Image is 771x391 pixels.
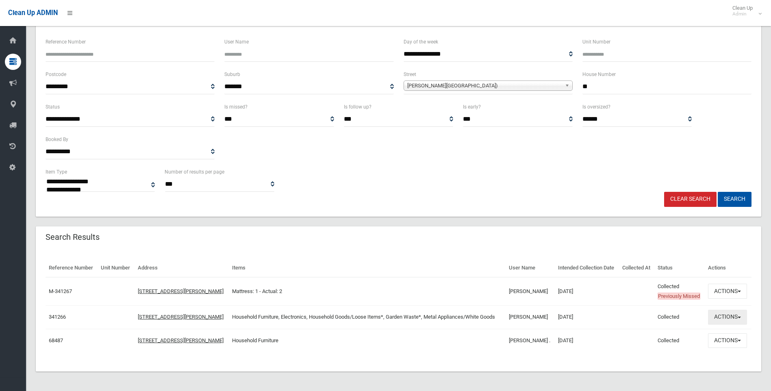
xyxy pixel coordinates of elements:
button: Actions [708,284,747,299]
span: [PERSON_NAME][GEOGRAPHIC_DATA]) [407,81,562,91]
button: Actions [708,310,747,325]
td: Household Furniture, Electronics, Household Goods/Loose Items*, Garden Waste*, Metal Appliances/W... [229,305,505,329]
th: Actions [705,259,751,277]
a: [STREET_ADDRESS][PERSON_NAME] [138,337,224,343]
th: Intended Collection Date [555,259,619,277]
th: Status [654,259,705,277]
th: User Name [506,259,555,277]
td: [DATE] [555,277,619,306]
th: Address [135,259,229,277]
label: Unit Number [582,37,610,46]
button: Search [718,192,751,207]
a: [STREET_ADDRESS][PERSON_NAME] [138,314,224,320]
button: Actions [708,333,747,348]
label: Street [404,70,416,79]
a: 341266 [49,314,66,320]
label: Reference Number [46,37,86,46]
a: M-341267 [49,288,72,294]
label: Number of results per page [165,167,224,176]
th: Reference Number [46,259,98,277]
td: Mattress: 1 - Actual: 2 [229,277,505,306]
td: [DATE] [555,329,619,352]
label: Day of the week [404,37,438,46]
label: User Name [224,37,249,46]
td: [PERSON_NAME] [506,305,555,329]
label: Booked By [46,135,68,144]
a: 68487 [49,337,63,343]
label: Is early? [463,102,481,111]
td: Collected [654,329,705,352]
th: Collected At [619,259,654,277]
label: Is follow up? [344,102,371,111]
header: Search Results [36,229,109,245]
span: Clean Up ADMIN [8,9,58,17]
th: Unit Number [98,259,134,277]
a: [STREET_ADDRESS][PERSON_NAME] [138,288,224,294]
td: [PERSON_NAME] [506,277,555,306]
label: Item Type [46,167,67,176]
label: Is missed? [224,102,248,111]
td: Collected [654,305,705,329]
th: Items [229,259,505,277]
td: Collected [654,277,705,306]
span: Previously Missed [658,293,700,300]
label: Status [46,102,60,111]
small: Admin [732,11,753,17]
span: Clean Up [728,5,761,17]
td: [PERSON_NAME] . [506,329,555,352]
label: Postcode [46,70,66,79]
label: Suburb [224,70,240,79]
td: [DATE] [555,305,619,329]
label: Is oversized? [582,102,610,111]
label: House Number [582,70,616,79]
td: Household Furniture [229,329,505,352]
a: Clear Search [664,192,717,207]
